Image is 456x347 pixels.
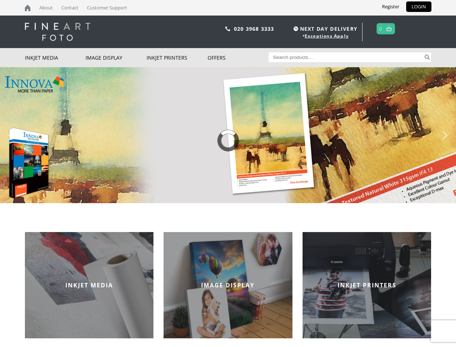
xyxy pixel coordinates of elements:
a: 0 [379,23,382,34]
button: Search [423,52,431,62]
a: Exceptions Apply [305,33,349,39]
span: NEXT DAY DELIVERY [292,25,357,33]
a: Register [377,1,405,12]
a: 020 3968 3333 [234,25,274,32]
a: Inkjet Media [25,48,86,67]
h2: IMAGE DISPLAY [164,281,292,289]
img: phone.svg [225,26,230,31]
a: Image Display [86,48,147,67]
a: Inkjet Printers [147,48,208,67]
a: Offers [208,48,269,67]
img: basket.svg [386,26,392,31]
h2: INKJET PRINTERS [303,281,431,289]
input: Search products… [269,52,423,62]
img: time.svg [294,26,298,31]
a: LOGIN [406,1,431,12]
h2: INKJET MEDIA [25,281,154,289]
img: logo-white.svg [25,23,90,41]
